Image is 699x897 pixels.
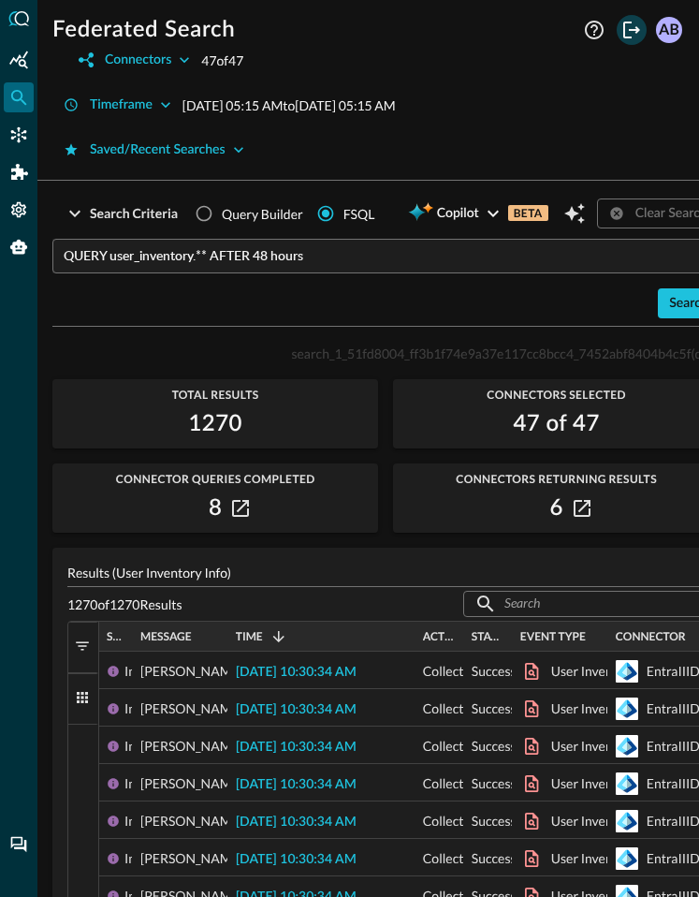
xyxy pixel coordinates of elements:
div: Search Criteria [90,202,178,226]
div: Connectors [105,49,171,72]
span: Success [472,690,517,728]
input: Search [504,587,662,622]
span: Success [472,653,517,690]
span: Message [140,630,192,643]
button: Connectors [67,45,201,75]
span: Success [472,765,517,802]
div: User Inventory Info [551,728,663,765]
span: [DATE] 10:30:34 AM [236,666,357,679]
h2: 8 [209,493,222,523]
span: Success [472,840,517,877]
p: BETA [508,205,548,221]
div: Informational [124,728,203,765]
div: FSQL [343,204,375,224]
div: User Inventory Info [551,765,663,802]
span: [PERSON_NAME] [140,840,243,877]
div: Addons [5,157,35,187]
svg: Microsoft Entra ID (Azure AD) [616,810,638,832]
div: Informational [124,690,203,728]
h2: 47 of 47 [513,409,599,439]
button: CopilotBETA [397,199,559,228]
span: Collect [423,802,464,840]
div: User Inventory Info [551,840,663,877]
h2: 6 [549,493,562,523]
span: [PERSON_NAME] [140,802,243,840]
div: User Inventory Info [551,802,663,840]
div: Federated Search [4,82,34,112]
span: Time [236,630,263,643]
span: Success [472,728,517,765]
span: [DATE] 10:30:34 AM [236,703,357,716]
div: Connectors [4,120,34,150]
button: Help [579,15,609,45]
h2: 1270 [189,409,242,439]
span: Collect [423,840,464,877]
button: Timeframe [52,90,182,120]
span: Collect [423,653,464,690]
svg: Microsoft Entra ID (Azure AD) [616,698,638,720]
h1: Federated Search [52,15,235,45]
svg: Microsoft Entra ID (Azure AD) [616,772,638,795]
span: Collect [423,765,464,802]
button: Open Query Copilot [560,199,590,228]
div: Settings [4,195,34,225]
span: [PERSON_NAME] [140,690,243,728]
span: Success [472,802,517,840]
div: Informational [124,840,203,877]
button: Logout [617,15,647,45]
span: Connector Queries Completed [52,473,378,486]
div: User Inventory Info [551,653,663,690]
svg: Microsoft Entra ID (Azure AD) [616,735,638,757]
p: 47 of 47 [201,51,243,70]
p: [DATE] 05:15 AM to [DATE] 05:15 AM [182,96,396,115]
span: [PERSON_NAME] [140,728,243,765]
span: Status [472,630,505,643]
p: 1270 of 1270 Results [67,595,182,614]
span: Total Results [52,389,378,402]
span: Collect [423,728,464,765]
span: [PERSON_NAME] [140,765,243,802]
span: search_1_51fd8004_ff3b1f74e9a37e117cc8bcc4_7452abf8404b4c5f [291,346,691,361]
span: Activity [423,630,457,643]
div: Informational [124,653,203,690]
span: [DATE] 10:30:34 AM [236,778,357,791]
span: [DATE] 10:30:34 AM [236,816,357,829]
button: Saved/Recent Searches [52,135,255,165]
div: Saved/Recent Searches [90,139,226,162]
span: Connector [616,630,686,643]
div: User Inventory Info [551,690,663,728]
div: AB [656,17,682,43]
span: Query Builder [222,204,303,224]
svg: Microsoft Entra ID (Azure AD) [616,847,638,870]
span: [PERSON_NAME] [140,653,243,690]
span: Copilot [437,202,479,226]
span: Severity [107,630,125,643]
div: Informational [124,802,203,840]
span: Collect [423,690,464,728]
div: Chat [4,830,34,860]
span: [DATE] 10:30:34 AM [236,853,357,866]
div: Timeframe [90,94,153,117]
span: Event Type [520,630,586,643]
button: Search Criteria [52,199,189,228]
div: Informational [124,765,203,802]
span: [DATE] 10:30:34 AM [236,741,357,754]
div: Summary Insights [4,45,34,75]
div: Query Agent [4,232,34,262]
svg: Microsoft Entra ID (Azure AD) [616,660,638,683]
